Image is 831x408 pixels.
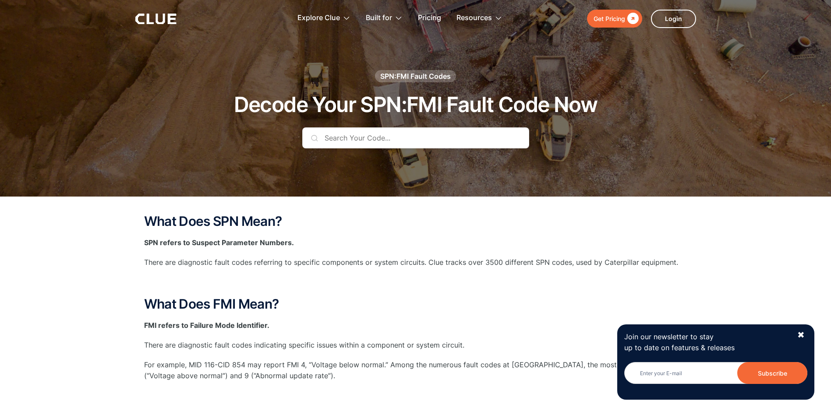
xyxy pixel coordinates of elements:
[297,4,340,32] div: Explore Clue
[797,330,805,341] div: ✖
[624,362,807,384] input: Enter your E-mail
[144,340,687,351] p: There are diagnostic fault codes indicating specific issues within a component or system circuit.
[144,390,687,401] p: ‍
[144,297,687,311] h2: What Does FMI Mean?
[587,10,642,28] a: Get Pricing
[624,362,807,393] form: Newsletter
[366,4,392,32] div: Built for
[234,93,598,116] h1: Decode Your SPN:FMI Fault Code Now
[302,127,529,148] input: Search Your Code...
[144,277,687,288] p: ‍
[594,13,625,24] div: Get Pricing
[144,359,687,381] p: For example, MID 116-CID 854 may report FMI 4, “Voltage below normal.” Among the numerous fault c...
[737,362,807,384] input: Subscribe
[297,4,350,32] div: Explore Clue
[456,4,492,32] div: Resources
[651,10,696,28] a: Login
[418,4,441,32] a: Pricing
[380,71,451,81] div: SPN:FMI Fault Codes
[144,321,269,330] strong: FMI refers to Failure Mode Identifier.
[625,13,639,24] div: 
[366,4,403,32] div: Built for
[624,331,789,353] p: Join our newsletter to stay up to date on features & releases
[144,214,687,229] h2: What Does SPN Mean?
[144,257,687,268] p: There are diagnostic fault codes referring to specific components or system circuits. Clue tracks...
[144,238,294,247] strong: SPN refers to Suspect Parameter Numbers.
[456,4,502,32] div: Resources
